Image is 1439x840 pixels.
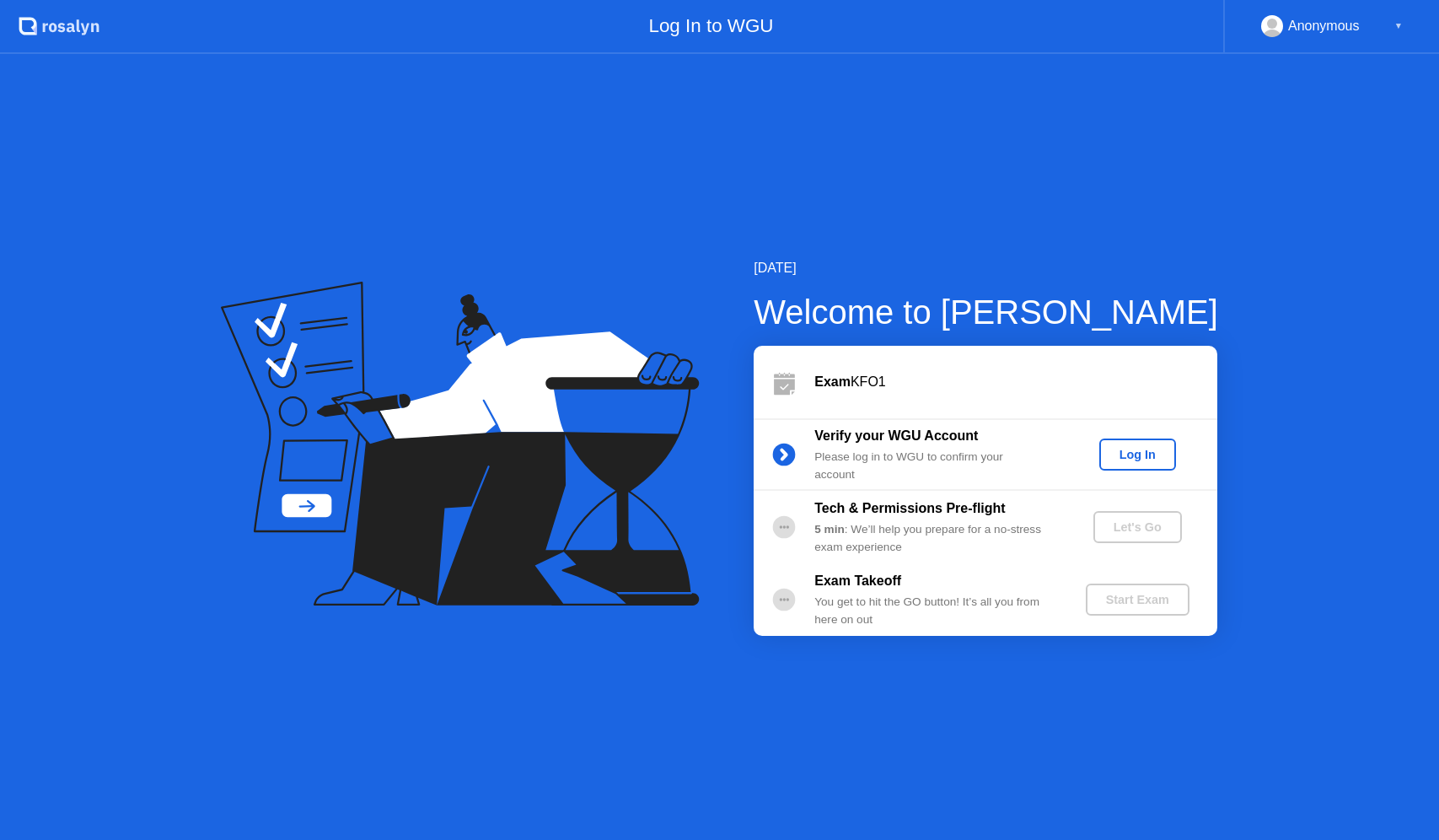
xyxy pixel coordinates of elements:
div: Welcome to [PERSON_NAME] [754,287,1218,337]
div: : We’ll help you prepare for a no-stress exam experience [814,521,1057,556]
div: ▼ [1394,15,1403,37]
div: [DATE] [754,258,1218,278]
div: Log In [1106,448,1169,461]
div: Start Exam [1093,593,1183,606]
b: 5 min [814,523,845,536]
div: Let's Go [1100,520,1175,534]
button: Let's Go [1093,511,1182,543]
b: Tech & Permissions Pre-flight [814,501,1005,515]
div: Please log in to WGU to confirm your account [814,449,1057,483]
button: Log In [1099,439,1176,471]
div: You get to hit the GO button! It’s all you from here on out [814,594,1057,628]
div: KFO1 [814,372,1217,392]
b: Exam [814,374,851,389]
b: Verify your WGU Account [814,428,978,443]
b: Exam Takeoff [814,573,901,588]
div: Anonymous [1288,15,1360,37]
button: Start Exam [1086,584,1189,616]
